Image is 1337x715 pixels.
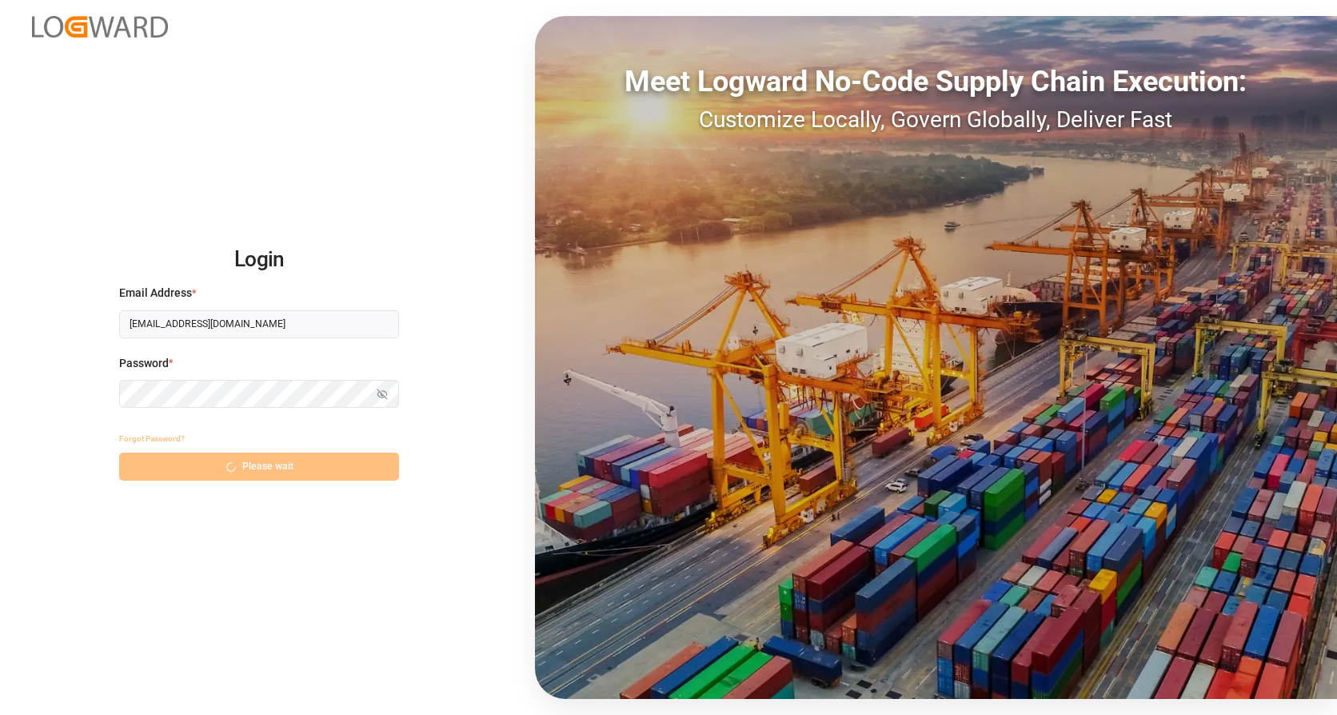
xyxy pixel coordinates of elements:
[535,60,1337,103] div: Meet Logward No-Code Supply Chain Execution:
[119,310,399,338] input: Enter your email
[535,103,1337,137] div: Customize Locally, Govern Globally, Deliver Fast
[119,234,399,286] h2: Login
[119,285,192,302] span: Email Address
[32,16,168,38] img: Logward_new_orange.png
[119,355,169,372] span: Password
